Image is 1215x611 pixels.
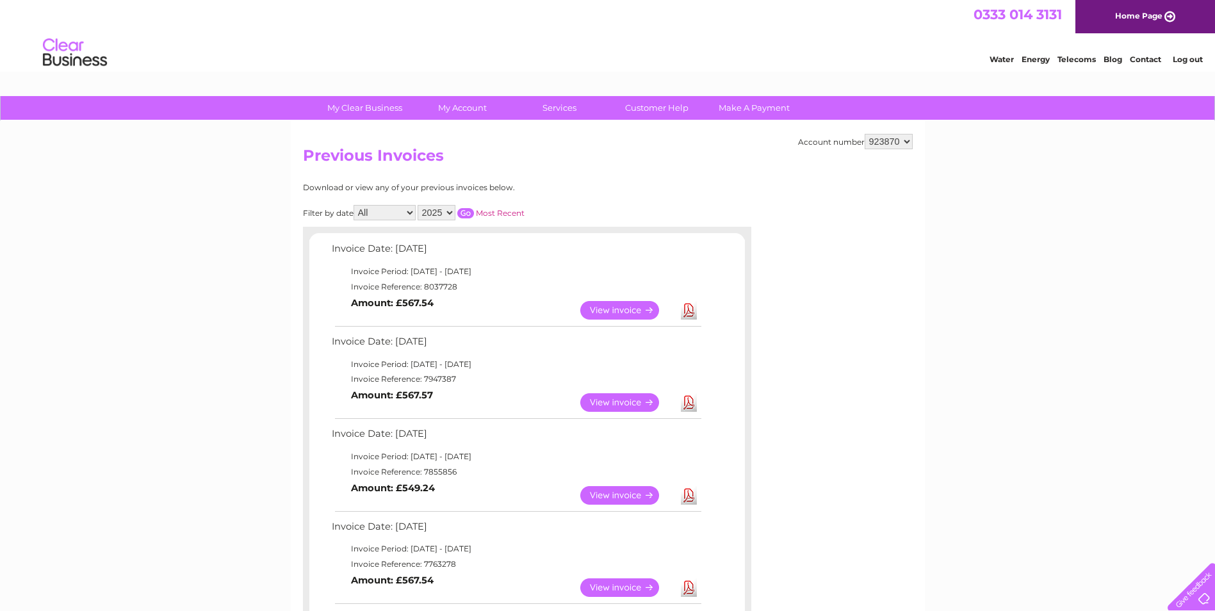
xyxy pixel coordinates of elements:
[798,134,913,149] div: Account number
[409,96,515,120] a: My Account
[351,482,435,494] b: Amount: £549.24
[1130,54,1161,64] a: Contact
[329,333,703,357] td: Invoice Date: [DATE]
[476,208,525,218] a: Most Recent
[1173,54,1203,64] a: Log out
[681,301,697,320] a: Download
[329,541,703,557] td: Invoice Period: [DATE] - [DATE]
[681,486,697,505] a: Download
[1104,54,1122,64] a: Blog
[329,371,703,387] td: Invoice Reference: 7947387
[329,357,703,372] td: Invoice Period: [DATE] - [DATE]
[329,518,703,542] td: Invoice Date: [DATE]
[580,393,674,412] a: View
[1057,54,1096,64] a: Telecoms
[351,297,434,309] b: Amount: £567.54
[580,486,674,505] a: View
[303,205,639,220] div: Filter by date
[351,574,434,586] b: Amount: £567.54
[580,301,674,320] a: View
[312,96,418,120] a: My Clear Business
[1022,54,1050,64] a: Energy
[681,578,697,597] a: Download
[303,183,639,192] div: Download or view any of your previous invoices below.
[306,7,911,62] div: Clear Business is a trading name of Verastar Limited (registered in [GEOGRAPHIC_DATA] No. 3667643...
[974,6,1062,22] a: 0333 014 3131
[990,54,1014,64] a: Water
[329,557,703,572] td: Invoice Reference: 7763278
[42,33,108,72] img: logo.png
[604,96,710,120] a: Customer Help
[329,240,703,264] td: Invoice Date: [DATE]
[329,464,703,480] td: Invoice Reference: 7855856
[329,425,703,449] td: Invoice Date: [DATE]
[329,264,703,279] td: Invoice Period: [DATE] - [DATE]
[681,393,697,412] a: Download
[329,279,703,295] td: Invoice Reference: 8037728
[507,96,612,120] a: Services
[580,578,674,597] a: View
[701,96,807,120] a: Make A Payment
[329,449,703,464] td: Invoice Period: [DATE] - [DATE]
[303,147,913,171] h2: Previous Invoices
[351,389,433,401] b: Amount: £567.57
